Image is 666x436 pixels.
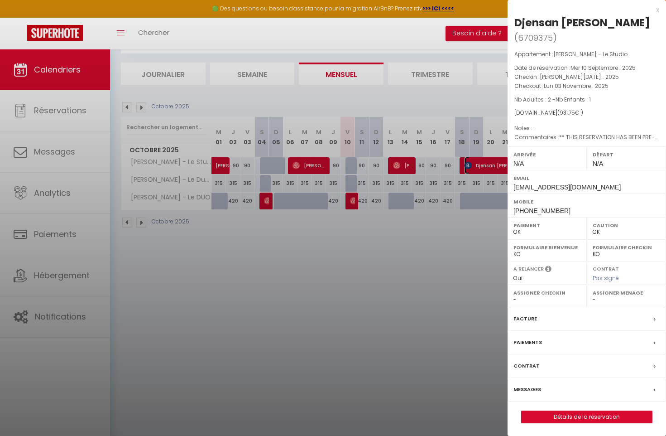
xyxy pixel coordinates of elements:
span: Mer 10 Septembre . 2025 [570,64,636,72]
i: Sélectionner OUI si vous souhaiter envoyer les séquences de messages post-checkout [545,265,551,275]
span: ( ) [514,31,557,44]
span: 931.75 [560,109,575,116]
label: Départ [593,150,660,159]
label: Formulaire Checkin [593,243,660,252]
span: [PERSON_NAME] - Le Studio [553,50,628,58]
button: Détails de la réservation [521,411,652,423]
label: Email [513,174,660,183]
span: ( € ) [557,109,583,116]
label: Contrat [593,265,619,271]
span: [PHONE_NUMBER] [513,207,570,214]
span: N/A [513,160,524,167]
span: Pas signé [593,274,619,282]
span: - [532,124,536,132]
label: Contrat [513,361,540,371]
label: Facture [513,314,537,324]
span: Nb Adultes : 2 - [514,96,591,103]
p: Commentaires : [514,133,659,142]
label: Formulaire Bienvenue [513,243,581,252]
span: Nb Enfants : 1 [556,96,591,103]
label: Arrivée [513,150,581,159]
p: Date de réservation : [514,63,659,73]
div: x [508,5,659,15]
label: A relancer [513,265,544,273]
div: [DOMAIN_NAME] [514,109,659,117]
p: Notes : [514,124,659,133]
label: Mobile [513,197,660,206]
span: Lun 03 Novembre . 2025 [544,82,609,90]
label: Assigner Checkin [513,288,581,297]
div: Djensan [PERSON_NAME] [514,15,650,30]
span: 6709375 [518,32,553,44]
span: N/A [593,160,603,167]
label: Paiements [513,338,542,347]
p: Checkout : [514,82,659,91]
label: Paiement [513,221,581,230]
p: Checkin : [514,73,659,82]
span: [PERSON_NAME][DATE] . 2025 [540,73,619,81]
span: [EMAIL_ADDRESS][DOMAIN_NAME] [513,184,621,191]
label: Assigner Menage [593,288,660,297]
p: Appartement : [514,50,659,59]
label: Messages [513,385,541,394]
a: Détails de la réservation [522,411,652,423]
label: Caution [593,221,660,230]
